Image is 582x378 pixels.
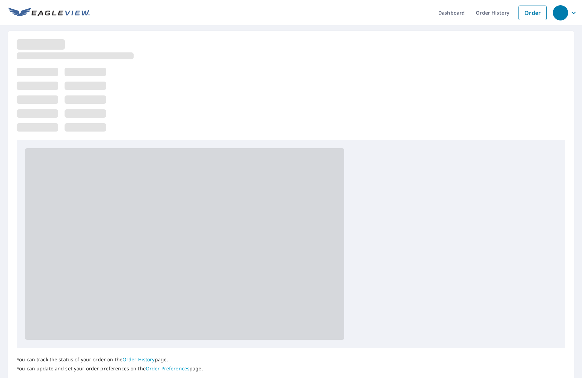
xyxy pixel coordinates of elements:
a: Order History [123,356,155,363]
p: You can update and set your order preferences on the page. [17,366,203,372]
img: EV Logo [8,8,90,18]
a: Order [518,6,547,20]
p: You can track the status of your order on the page. [17,356,203,363]
a: Order Preferences [146,365,189,372]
